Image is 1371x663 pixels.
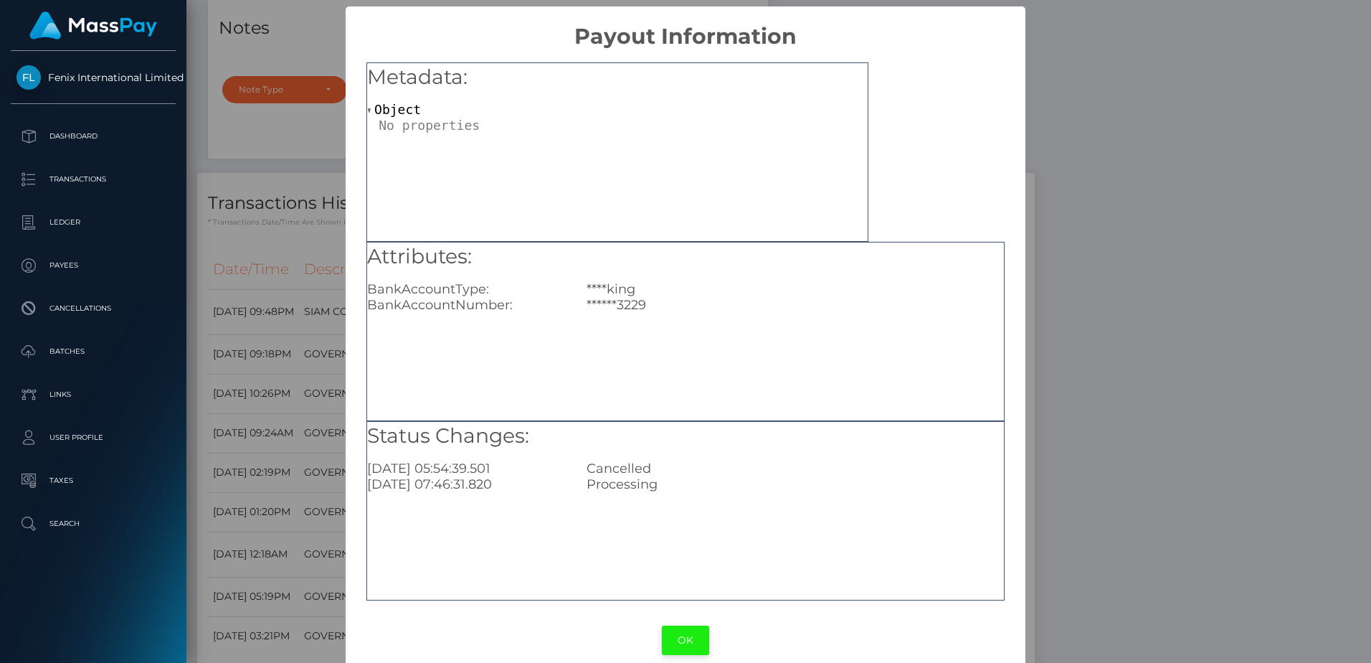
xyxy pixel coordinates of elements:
h5: Status Changes: [367,422,1004,451]
button: OK [662,626,709,655]
div: BankAccountNumber: [356,297,576,313]
img: Fenix International Limited [16,65,41,90]
p: User Profile [16,427,170,448]
span: Object [374,102,421,117]
img: MassPay Logo [29,11,157,39]
div: Cancelled [576,461,1015,476]
p: Taxes [16,470,170,492]
div: [DATE] 07:46:31.820 [356,476,576,492]
p: Links [16,384,170,405]
div: [DATE] 05:54:39.501 [356,461,576,476]
div: BankAccountType: [356,281,576,297]
span: Fenix International Limited [11,71,176,84]
h2: Payout Information [346,6,1025,50]
p: Search [16,513,170,535]
h5: Metadata: [367,63,868,92]
p: Dashboard [16,126,170,147]
p: Cancellations [16,298,170,319]
h5: Attributes: [367,243,1004,271]
p: Batches [16,341,170,362]
p: Payees [16,255,170,276]
div: Processing [576,476,1015,492]
p: Ledger [16,212,170,233]
p: Transactions [16,169,170,190]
